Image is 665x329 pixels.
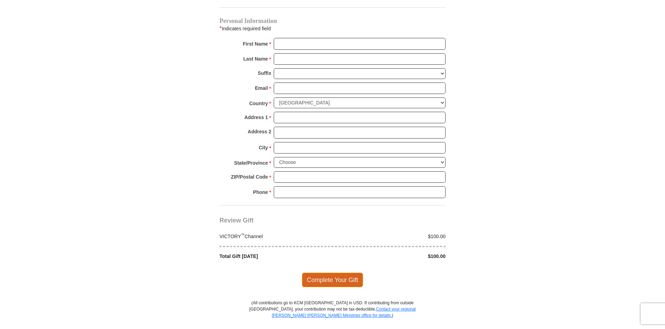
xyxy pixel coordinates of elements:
sup: ™ [241,233,245,237]
div: Indicates required field [219,24,446,33]
div: $100.00 [332,253,449,260]
span: Review Gift [219,217,254,224]
div: VICTORY Channel [216,233,333,240]
strong: Address 2 [248,127,271,136]
strong: Country [249,99,268,108]
a: Contact your regional [PERSON_NAME] [PERSON_NAME] Ministries office for details. [272,307,416,318]
strong: State/Province [234,158,268,168]
div: Total Gift [DATE] [216,253,333,260]
strong: Last Name [243,54,268,64]
strong: Suffix [258,68,271,78]
strong: Phone [253,187,268,197]
h4: Personal Information [219,18,446,24]
strong: City [259,143,268,152]
strong: Email [255,83,268,93]
strong: Address 1 [245,112,268,122]
span: Complete Your Gift [302,273,363,287]
strong: ZIP/Postal Code [231,172,268,182]
div: $100.00 [332,233,449,240]
strong: First Name [243,39,268,49]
